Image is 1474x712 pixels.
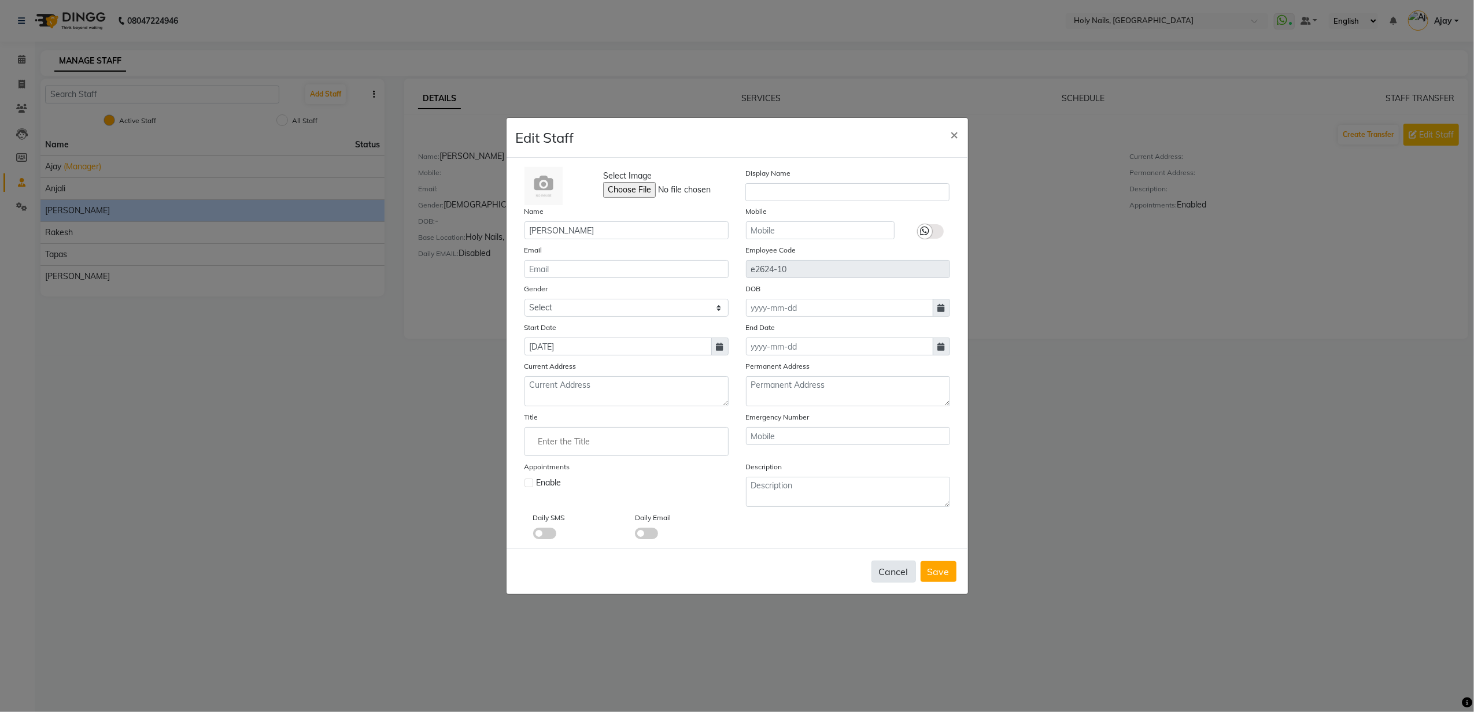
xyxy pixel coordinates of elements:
[928,566,950,577] span: Save
[533,513,565,523] label: Daily SMS
[524,338,712,355] input: yyyy-mm-dd
[524,322,557,333] label: Start Date
[746,361,810,372] label: Permanent Address
[537,477,561,489] span: Enable
[524,462,570,472] label: Appointments
[746,245,796,255] label: Employee Code
[941,118,968,150] button: Close
[921,561,956,582] button: Save
[524,245,542,255] label: Email
[524,221,729,239] input: Name
[524,361,577,372] label: Current Address
[746,221,895,239] input: Mobile
[746,338,933,355] input: yyyy-mm-dd
[746,322,775,333] label: End Date
[524,167,563,205] img: Cinque Terre
[951,125,959,143] span: ×
[524,206,544,217] label: Name
[524,412,538,422] label: Title
[603,182,760,198] input: Select Image
[746,462,782,472] label: Description
[745,168,790,179] label: Display Name
[746,412,810,422] label: Emergency Number
[530,430,723,453] input: Enter the Title
[516,127,574,148] h4: Edit Staff
[746,284,761,294] label: DOB
[603,170,652,182] span: Select Image
[746,427,950,445] input: Mobile
[871,561,916,583] button: Cancel
[746,299,933,317] input: yyyy-mm-dd
[524,260,729,278] input: Email
[524,284,548,294] label: Gender
[746,260,950,278] input: Employee Code
[635,513,671,523] label: Daily Email
[746,206,767,217] label: Mobile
